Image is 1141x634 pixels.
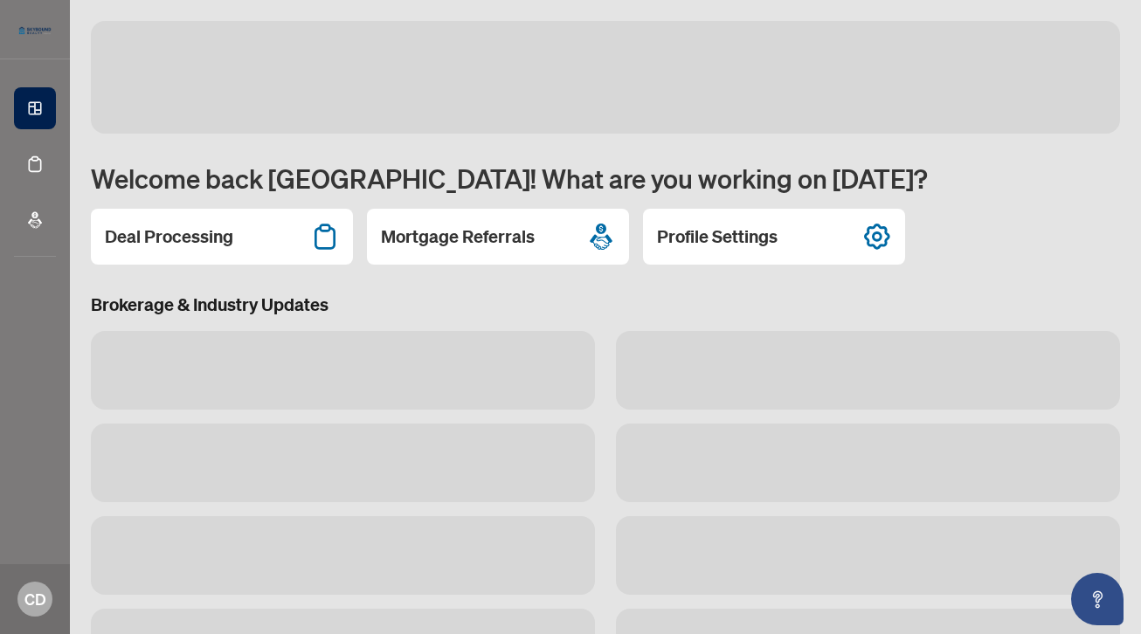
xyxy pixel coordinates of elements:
[381,224,535,249] h2: Mortgage Referrals
[657,224,778,249] h2: Profile Settings
[91,162,1120,195] h1: Welcome back [GEOGRAPHIC_DATA]! What are you working on [DATE]?
[91,293,1120,317] h3: Brokerage & Industry Updates
[105,224,233,249] h2: Deal Processing
[14,22,56,39] img: logo
[24,587,46,611] span: CD
[1071,573,1124,625] button: Open asap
